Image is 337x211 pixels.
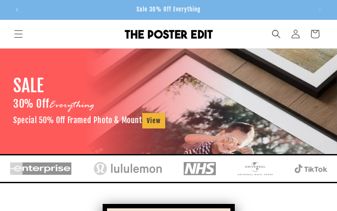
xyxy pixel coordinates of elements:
[142,113,165,128] a: View
[9,24,28,44] summary: Menu
[137,6,200,13] span: Sale 30% Off Everything
[13,74,44,97] h1: SALE
[267,24,286,44] summary: Search
[121,26,216,42] a: The Poster Edit
[13,97,94,113] h2: 30% Off
[13,113,165,128] h3: Special 50% Off Framed Photo & Mount
[49,99,94,112] span: Everything
[125,30,213,39] img: The Poster Edit
[27,1,310,18] div: 1 of 3
[27,1,310,18] div: Announcement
